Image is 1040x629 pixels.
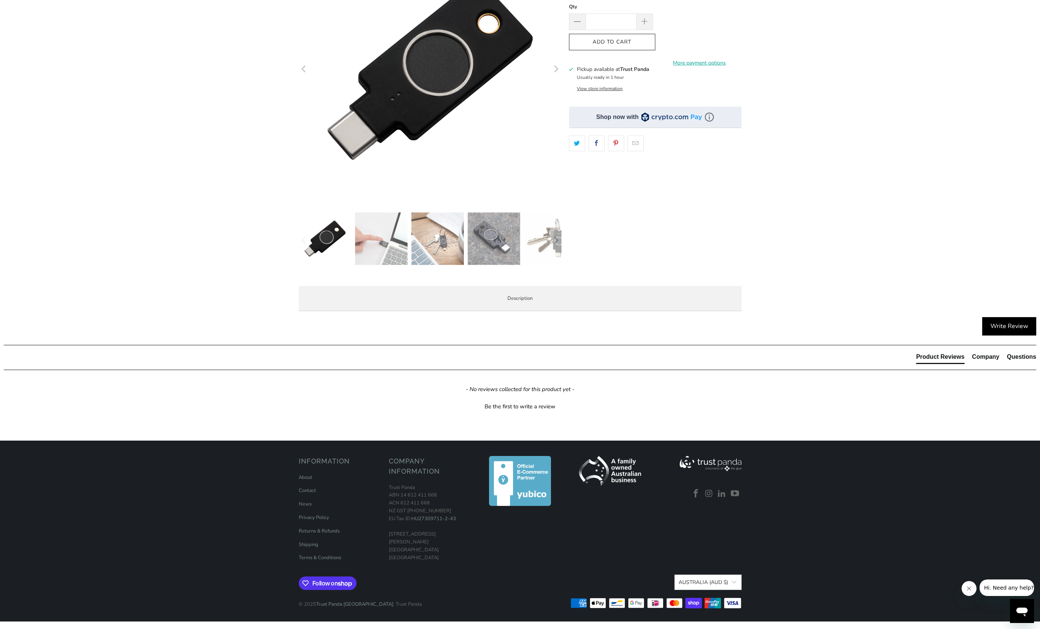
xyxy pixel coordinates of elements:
[972,353,999,361] div: Company
[299,514,329,521] a: Privacy Policy
[299,487,316,494] a: Contact
[411,515,456,522] a: HU27309711-2-43
[608,135,624,151] a: Share this on Pinterest
[299,541,318,548] a: Shipping
[299,286,742,311] label: Description
[628,135,644,151] a: Email this to a friend
[962,581,977,596] iframe: Close message
[730,489,741,499] a: Trust Panda Australia on YouTube
[468,212,520,265] img: YubiKey C Bio (FIDO Edition) - Trust Panda
[299,528,340,534] a: Returns & Refunds
[299,212,351,265] img: YubiKey C Bio (FIDO Edition) - Trust Panda
[466,385,574,393] em: - No reviews collected for this product yet -
[1007,353,1036,361] div: Questions
[569,135,585,151] a: Share this on Twitter
[411,212,464,265] img: YubiKey C Bio (FIDO Edition) - Trust Panda
[316,601,393,608] a: Trust Panda [GEOGRAPHIC_DATA]
[299,554,341,561] a: Terms & Conditions
[577,86,623,92] button: View store information
[577,39,647,45] span: Add to Cart
[716,489,728,499] a: Trust Panda Australia on LinkedIn
[982,317,1036,336] div: Write Review
[550,212,562,269] button: Next
[524,212,576,265] img: YubiKey C Bio (FIDO Edition) - Trust Panda
[980,579,1034,596] iframe: Message from company
[299,501,312,507] a: News
[389,484,471,562] p: Trust Panda ABN 14 612 411 668 ACN 612 411 668 NZ GST [PHONE_NUMBER] EU Tax ID: [STREET_ADDRESS][...
[299,593,422,608] p: © 2025 . Trust Panda
[355,212,408,265] img: YubiKey C Bio (FIDO Edition) - Trust Panda
[596,113,639,121] div: Shop now with
[620,66,649,73] b: Trust Panda
[485,403,555,411] div: Be the first to write a review
[569,34,655,51] button: Add to Cart
[577,65,649,73] h3: Pickup available at
[674,575,741,590] button: Australia (AUD $)
[588,135,605,151] a: Share this on Facebook
[916,353,965,361] div: Product Reviews
[658,59,742,67] a: More payment options
[577,74,624,80] small: Usually ready in 1 hour
[691,489,702,499] a: Trust Panda Australia on Facebook
[299,474,312,481] a: About
[1010,599,1034,623] iframe: Button to launch messaging window
[298,212,310,269] button: Previous
[916,353,1036,368] div: Reviews Tabs
[4,401,1036,411] div: Be the first to write a review
[569,3,653,11] label: Qty
[703,489,715,499] a: Trust Panda Australia on Instagram
[569,164,742,190] iframe: Reviews Widget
